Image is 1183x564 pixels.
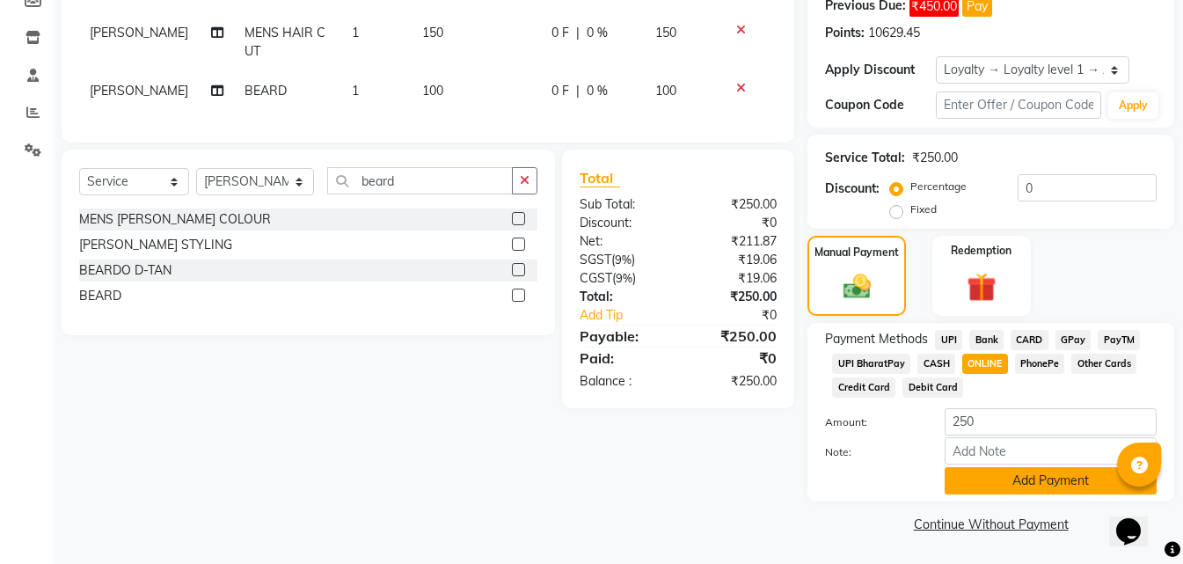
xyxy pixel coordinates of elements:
[566,195,678,214] div: Sub Total:
[1108,92,1158,119] button: Apply
[832,377,895,398] span: Credit Card
[576,82,580,100] span: |
[811,516,1171,534] a: Continue Without Payment
[566,269,678,288] div: ( )
[79,210,271,229] div: MENS [PERSON_NAME] COLOUR
[812,414,931,430] label: Amount:
[1011,330,1048,350] span: CARD
[678,372,790,391] div: ₹250.00
[566,348,678,369] div: Paid:
[678,195,790,214] div: ₹250.00
[825,96,936,114] div: Coupon Code
[814,245,899,260] label: Manual Payment
[945,467,1157,494] button: Add Payment
[587,24,608,42] span: 0 %
[352,83,359,99] span: 1
[962,354,1008,374] span: ONLINE
[580,252,611,267] span: SGST
[832,354,910,374] span: UPI BharatPay
[576,24,580,42] span: |
[566,232,678,251] div: Net:
[580,169,620,187] span: Total
[566,251,678,269] div: ( )
[825,24,865,42] div: Points:
[678,214,790,232] div: ₹0
[917,354,955,374] span: CASH
[616,271,632,285] span: 9%
[566,214,678,232] div: Discount:
[566,306,697,325] a: Add Tip
[245,83,287,99] span: BEARD
[958,269,1005,305] img: _gift.svg
[79,236,232,254] div: [PERSON_NAME] STYLING
[945,437,1157,465] input: Add Note
[1055,330,1092,350] span: GPay
[566,326,678,347] div: Payable:
[678,269,790,288] div: ₹19.06
[551,82,569,100] span: 0 F
[910,201,937,217] label: Fixed
[825,61,936,79] div: Apply Discount
[352,25,359,40] span: 1
[245,25,325,59] span: MENS HAIR CUT
[935,330,962,350] span: UPI
[912,149,958,167] div: ₹250.00
[566,372,678,391] div: Balance :
[678,348,790,369] div: ₹0
[566,288,678,306] div: Total:
[655,83,676,99] span: 100
[79,261,172,280] div: BEARDO D-TAN
[825,179,880,198] div: Discount:
[868,24,920,42] div: 10629.45
[587,82,608,100] span: 0 %
[678,232,790,251] div: ₹211.87
[79,287,121,305] div: BEARD
[327,167,512,194] input: Search or Scan
[969,330,1004,350] span: Bank
[580,270,612,286] span: CGST
[951,243,1011,259] label: Redemption
[655,25,676,40] span: 150
[825,330,928,348] span: Payment Methods
[902,377,963,398] span: Debit Card
[678,251,790,269] div: ₹19.06
[697,306,790,325] div: ₹0
[90,25,188,40] span: [PERSON_NAME]
[615,253,632,267] span: 9%
[1071,354,1136,374] span: Other Cards
[825,149,905,167] div: Service Total:
[1109,494,1165,546] iframe: chat widget
[1015,354,1065,374] span: PhonePe
[90,83,188,99] span: [PERSON_NAME]
[551,24,569,42] span: 0 F
[678,326,790,347] div: ₹250.00
[835,271,880,303] img: _cash.svg
[678,288,790,306] div: ₹250.00
[422,25,443,40] span: 150
[936,92,1101,119] input: Enter Offer / Coupon Code
[812,444,931,460] label: Note:
[910,179,967,194] label: Percentage
[422,83,443,99] span: 100
[945,408,1157,436] input: Amount
[1098,330,1140,350] span: PayTM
